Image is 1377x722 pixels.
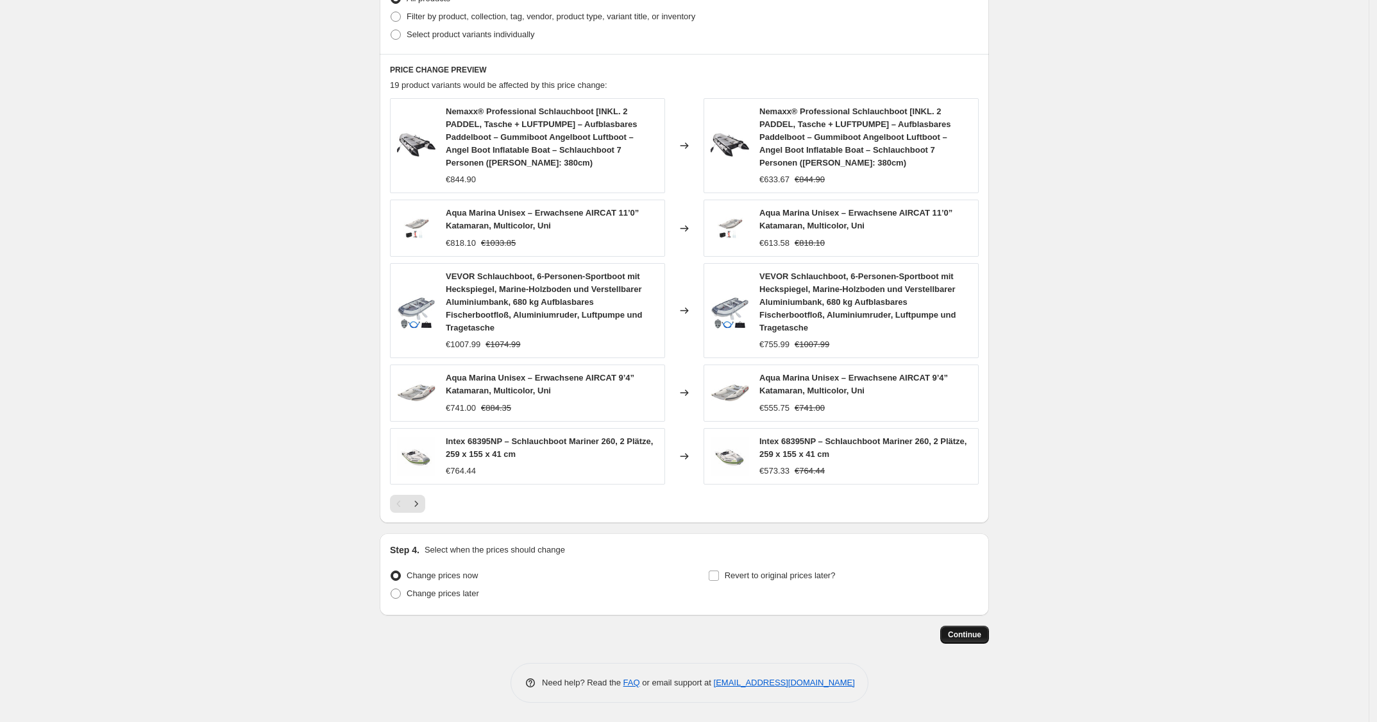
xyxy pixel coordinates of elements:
img: 61P3f-y-X2L_80x.jpg [397,209,435,248]
span: Revert to original prices later? [725,571,836,580]
span: Nemaxx® Professional Schlauchboot [INKL. 2 PADDEL, Tasche + LUFTPUMPE] – Aufblasbares Paddelboot ... [759,107,950,168]
span: Nemaxx® Professional Schlauchboot [INKL. 2 PADDEL, Tasche + LUFTPUMPE] – Aufblasbares Paddelboot ... [446,107,637,168]
span: Change prices now [407,571,478,580]
span: Intex 68395NP – Schlauchboot Mariner 260, 2 Plätze, 259 x 155 x 41 cm [446,436,653,459]
img: 51Vy2vX6xkL_80x.jpg [711,437,749,476]
span: Filter by product, collection, tag, vendor, product type, variant title, or inventory [407,12,695,21]
strike: €1074.99 [486,338,520,351]
div: €741.00 [446,402,476,415]
div: €755.99 [759,338,790,351]
span: 19 product variants would be affected by this price change: [390,80,607,90]
span: Aqua Marina Unisex – Erwachsene AIRCAT 11’0” Katamaran, Multicolor, Uni [759,208,952,230]
span: Select product variants individually [407,30,534,39]
span: or email support at [640,678,714,687]
strike: €884.35 [481,402,511,415]
img: 71NhMGX1t_L_80x.jpg [711,126,749,165]
img: 61P3f-y-X2L_80x.jpg [711,209,749,248]
div: €633.67 [759,173,790,186]
strike: €741.00 [795,402,825,415]
div: €555.75 [759,402,790,415]
span: Aqua Marina Unisex – Erwachsene AIRCAT 9’4” Katamaran, Multicolor, Uni [759,373,948,395]
button: Next [407,495,425,513]
strike: €1007.99 [795,338,829,351]
div: €573.33 [759,465,790,477]
span: VEVOR Schlauchboot, 6-Personen-Sportboot mit Heckspiegel, Marine-Holzboden und Verstellbarer Alum... [759,271,956,332]
img: 71KPjQahSXL_80x.jpg [711,291,749,330]
span: VEVOR Schlauchboot, 6-Personen-Sportboot mit Heckspiegel, Marine-Holzboden und Verstellbarer Alum... [446,271,642,332]
img: 51qmo4trYWL_80x.jpg [711,374,749,412]
div: €613.58 [759,237,790,250]
div: €818.10 [446,237,476,250]
nav: Pagination [390,495,425,513]
h6: PRICE CHANGE PREVIEW [390,65,979,75]
h2: Step 4. [390,544,419,556]
strike: €844.90 [795,173,825,186]
strike: €1033.85 [481,237,516,250]
span: Continue [948,630,981,640]
strike: €764.44 [795,465,825,477]
img: 51qmo4trYWL_80x.jpg [397,374,435,412]
strike: €818.10 [795,237,825,250]
span: Intex 68395NP – Schlauchboot Mariner 260, 2 Plätze, 259 x 155 x 41 cm [759,436,967,459]
span: Aqua Marina Unisex – Erwachsene AIRCAT 9’4” Katamaran, Multicolor, Uni [446,373,634,395]
span: Need help? Read the [542,678,623,687]
div: €764.44 [446,465,476,477]
div: €1007.99 [446,338,480,351]
span: Change prices later [407,589,479,598]
img: 71NhMGX1t_L_80x.jpg [397,126,435,165]
img: 71KPjQahSXL_80x.jpg [397,291,435,330]
p: Select when the prices should change [425,544,565,556]
a: [EMAIL_ADDRESS][DOMAIN_NAME] [714,678,855,687]
span: Aqua Marina Unisex – Erwachsene AIRCAT 11’0” Katamaran, Multicolor, Uni [446,208,639,230]
button: Continue [940,626,989,644]
a: FAQ [623,678,640,687]
div: €844.90 [446,173,476,186]
img: 51Vy2vX6xkL_80x.jpg [397,437,435,476]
